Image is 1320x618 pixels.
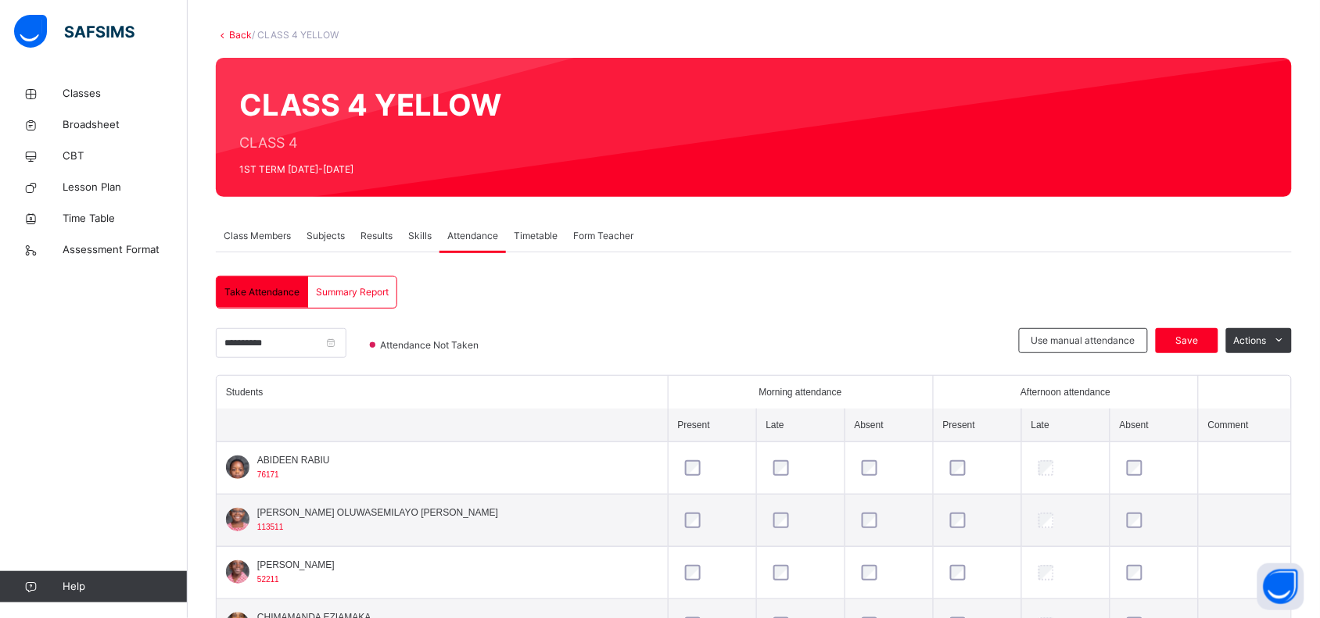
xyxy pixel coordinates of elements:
span: Afternoon attendance [1020,385,1110,399]
span: Save [1168,334,1207,348]
th: Students [217,376,668,409]
span: Classes [63,86,188,102]
th: Late [756,409,845,442]
span: Use manual attendance [1031,334,1135,348]
span: ABIDEEN RABIU [257,453,330,467]
th: Late [1021,409,1110,442]
span: Attendance Not Taken [378,338,483,352]
span: 76171 [257,470,279,479]
th: Comment [1198,409,1291,442]
span: CBT [63,148,188,164]
span: Assessment Format [63,242,188,258]
span: Subjects [307,229,345,243]
a: Back [229,29,252,41]
span: Class Members [224,229,291,243]
span: Help [63,579,187,595]
th: Present [933,409,1021,442]
span: [PERSON_NAME] OLUWASEMILAYO [PERSON_NAME] [257,505,498,520]
span: Form Teacher [573,229,633,243]
span: 52211 [257,575,279,584]
button: Open asap [1257,563,1304,610]
span: Broadsheet [63,117,188,133]
span: Time Table [63,211,188,227]
span: [PERSON_NAME] [257,558,335,572]
span: Morning attendance [759,385,842,399]
span: Actions [1234,334,1267,348]
th: Present [668,409,756,442]
span: Attendance [447,229,498,243]
span: Lesson Plan [63,180,188,195]
span: Summary Report [316,285,389,299]
span: Take Attendance [224,285,300,299]
span: Timetable [514,229,558,243]
span: 113511 [257,523,283,531]
th: Absent [1110,409,1198,442]
span: Results [360,229,393,243]
span: Skills [408,229,432,243]
th: Absent [845,409,933,442]
span: / CLASS 4 YELLOW [252,29,339,41]
img: safsims [14,15,135,48]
